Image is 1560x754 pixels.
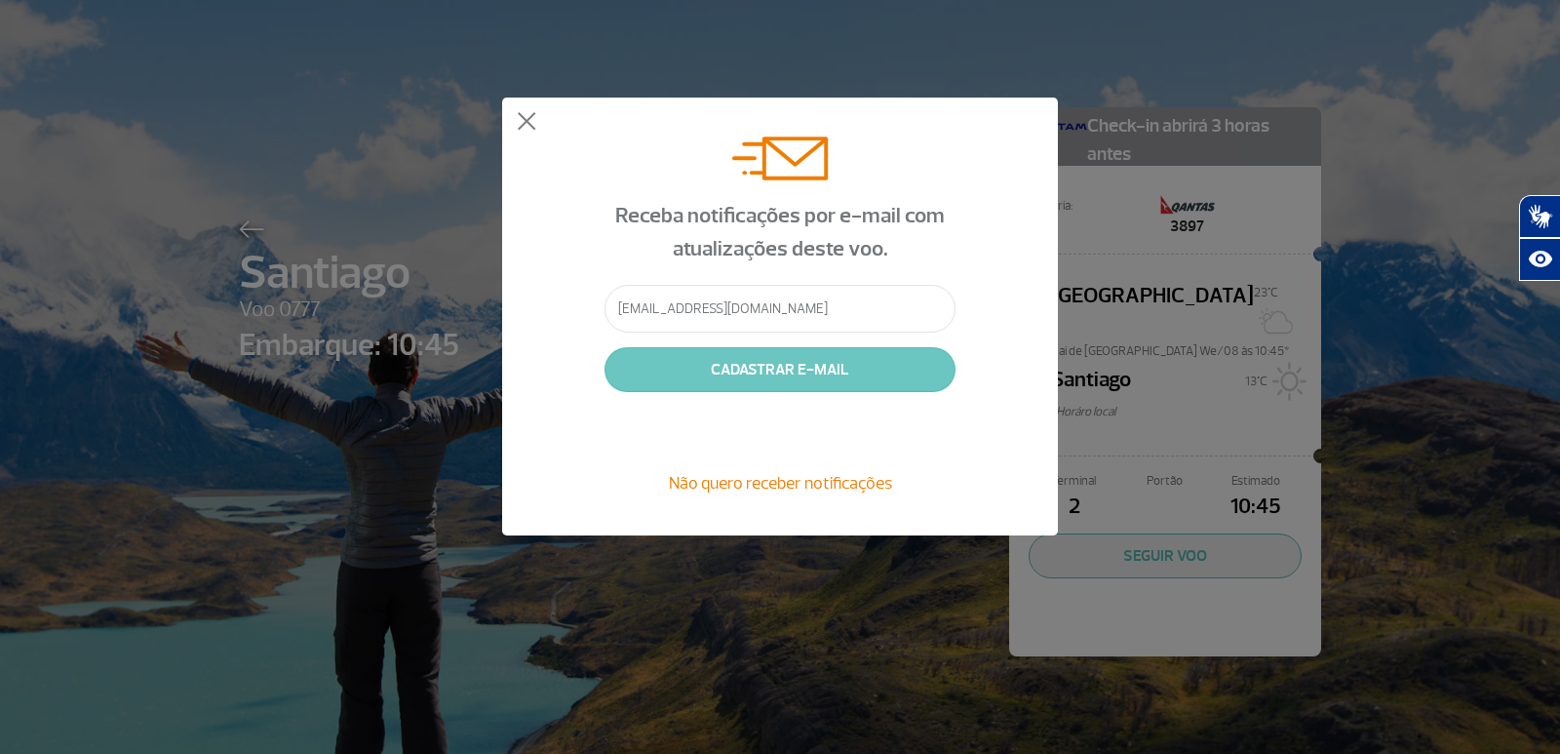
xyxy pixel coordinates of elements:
button: CADASTRAR E-MAIL [604,347,955,392]
span: Receba notificações por e-mail com atualizações deste voo. [615,202,945,262]
div: Plugin de acessibilidade da Hand Talk. [1519,195,1560,281]
input: Informe o seu e-mail [604,285,955,333]
button: Abrir tradutor de língua de sinais. [1519,195,1560,238]
button: Abrir recursos assistivos. [1519,238,1560,281]
span: Não quero receber notificações [669,472,892,494]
